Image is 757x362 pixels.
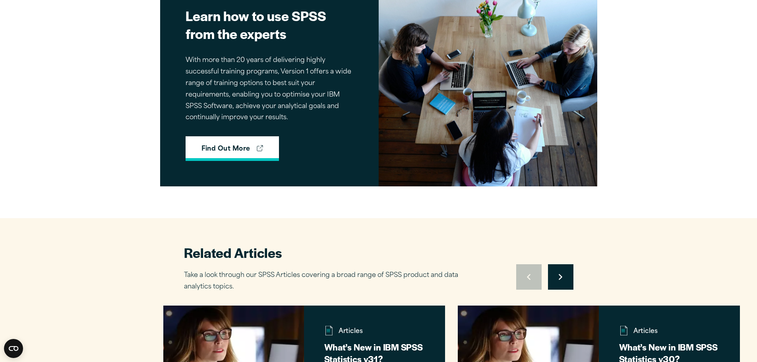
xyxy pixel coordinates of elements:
[184,270,462,293] p: Take a look through our SPSS Articles covering a broad range of SPSS product and data analytics t...
[186,7,353,43] h2: Learn how to use SPSS from the experts
[559,274,562,280] svg: Right pointing chevron
[186,136,279,161] a: Find Out More
[324,326,425,339] span: Articles
[184,244,462,261] h2: Related Articles
[324,326,334,336] img: negative documents document
[186,55,353,124] p: With more than 20 years of delivering highly successful training programs, Version 1 offers a wid...
[619,326,720,339] span: Articles
[619,326,629,336] img: negative documents document
[4,339,23,358] button: Open CMP widget
[548,264,573,290] button: Move to next slide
